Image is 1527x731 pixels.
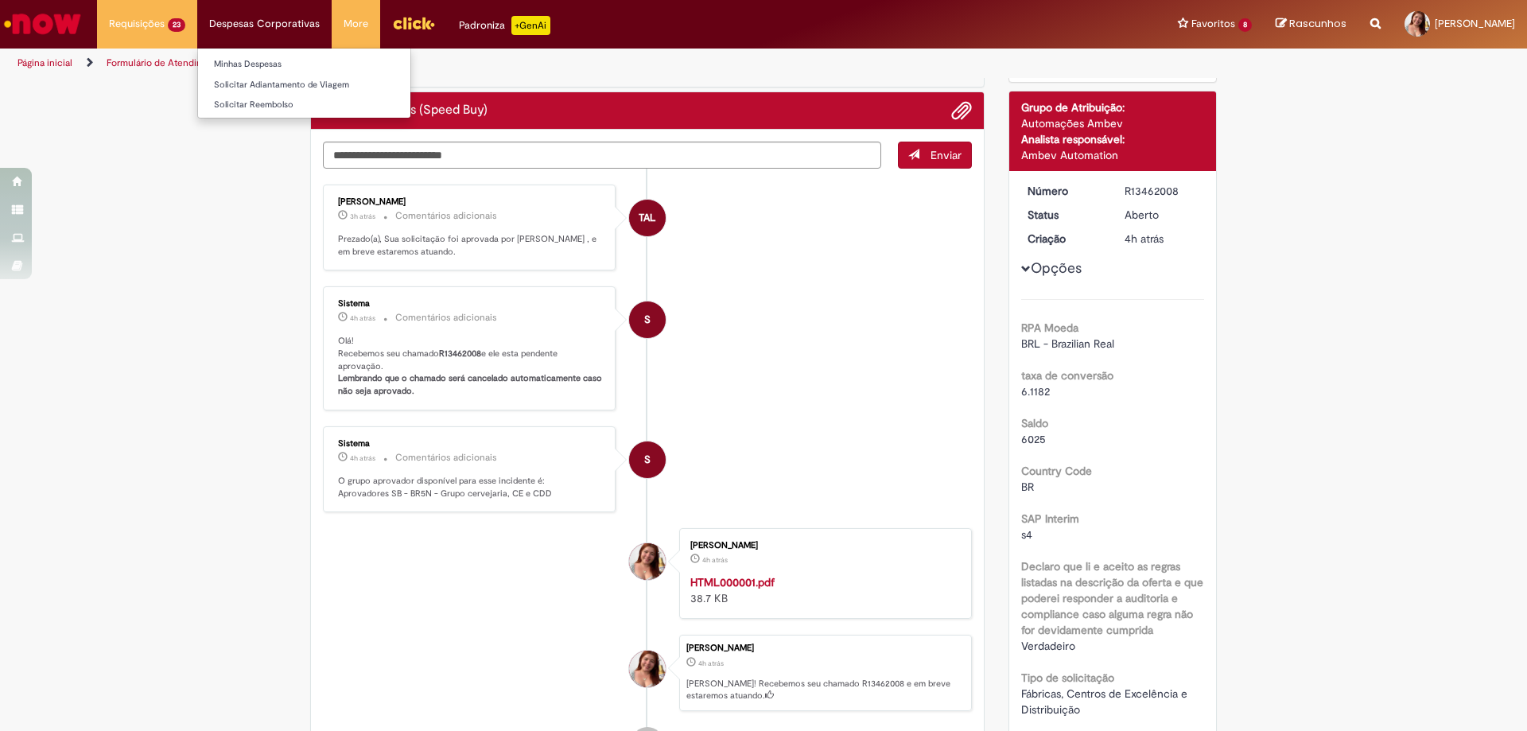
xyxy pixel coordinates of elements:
b: Declaro que li e aceito as regras listadas na descrição da oferta e que poderei responder a audit... [1021,559,1203,637]
time: 29/08/2025 11:49:43 [702,555,728,565]
span: 4h atrás [350,313,375,323]
div: [PERSON_NAME] [690,541,955,550]
b: Tipo de solicitação [1021,671,1114,685]
span: Fábricas, Centros de Excelência e Distribuição [1021,686,1191,717]
span: S [644,441,651,479]
span: Enviar [931,148,962,162]
div: System [629,301,666,338]
b: R13462008 [439,348,481,360]
img: click_logo_yellow_360x200.png [392,11,435,35]
div: Automações Ambev [1021,115,1205,131]
span: S [644,301,651,339]
div: Thais Alves Lima Reis [629,200,666,236]
p: Olá! Recebemos seu chamado e ele esta pendente aprovação. [338,335,603,398]
li: Taissa Giovanna Melquiades Soares [323,635,972,711]
ul: Trilhas de página [12,49,1006,78]
div: Sistema [338,299,603,309]
b: taxa de conversão [1021,368,1113,383]
img: ServiceNow [2,8,84,40]
span: Requisições [109,16,165,32]
span: s4 [1021,527,1032,542]
span: Despesas Corporativas [209,16,320,32]
span: 6025 [1021,432,1046,446]
ul: Despesas Corporativas [197,48,411,119]
span: Rascunhos [1289,16,1346,31]
p: Prezado(a), Sua solicitação foi aprovada por [PERSON_NAME] , e em breve estaremos atuando. [338,233,603,258]
button: Adicionar anexos [951,100,972,121]
span: More [344,16,368,32]
b: Lembrando que o chamado será cancelado automaticamente caso não seja aprovado. [338,372,604,397]
span: 8 [1238,18,1252,32]
span: 4h atrás [1125,231,1164,246]
dt: Número [1016,183,1113,199]
div: Taissa Giovanna Melquiades Soares [629,543,666,580]
span: BRL - Brazilian Real [1021,336,1114,351]
span: Verdadeiro [1021,639,1075,653]
b: SAP Interim [1021,511,1079,526]
time: 29/08/2025 11:49:49 [698,659,724,668]
time: 29/08/2025 11:49:57 [350,453,375,463]
div: Grupo de Atribuição: [1021,99,1205,115]
a: Solicitar Adiantamento de Viagem [198,76,410,94]
div: [PERSON_NAME] [338,197,603,207]
div: Aberto [1125,207,1199,223]
b: RPA Moeda [1021,321,1078,335]
a: Página inicial [17,56,72,69]
p: +GenAi [511,16,550,35]
div: 29/08/2025 11:49:49 [1125,231,1199,247]
span: 4h atrás [698,659,724,668]
time: 29/08/2025 12:49:25 [350,212,375,221]
span: 4h atrás [702,555,728,565]
a: Rascunhos [1276,17,1346,32]
a: Solicitar Reembolso [198,96,410,114]
b: Saldo [1021,416,1048,430]
div: Ambev Automation [1021,147,1205,163]
p: O grupo aprovador disponível para esse incidente é: Aprovadores SB - BR5N - Grupo cervejaria, CE ... [338,475,603,500]
div: Sistema [338,439,603,449]
span: BR [1021,480,1034,494]
a: Minhas Despesas [198,56,410,73]
div: 38.7 KB [690,574,955,606]
span: TAL [639,199,655,237]
time: 29/08/2025 11:49:49 [1125,231,1164,246]
span: [PERSON_NAME] [1435,17,1515,30]
div: Taissa Giovanna Melquiades Soares [629,651,666,687]
div: Analista responsável: [1021,131,1205,147]
p: [PERSON_NAME]! Recebemos seu chamado R13462008 e em breve estaremos atuando. [686,678,963,702]
span: 23 [168,18,185,32]
dt: Criação [1016,231,1113,247]
textarea: Digite sua mensagem aqui... [323,142,881,169]
button: Enviar [898,142,972,169]
a: HTML000001.pdf [690,575,775,589]
div: [PERSON_NAME] [686,644,963,653]
div: System [629,441,666,478]
small: Comentários adicionais [395,451,497,465]
span: 6.1182 [1021,384,1050,399]
a: Formulário de Atendimento [107,56,224,69]
div: R13462008 [1125,183,1199,199]
div: Padroniza [459,16,550,35]
dt: Status [1016,207,1113,223]
span: 3h atrás [350,212,375,221]
span: Favoritos [1191,16,1235,32]
small: Comentários adicionais [395,209,497,223]
b: Country Code [1021,464,1092,478]
small: Comentários adicionais [395,311,497,325]
span: 4h atrás [350,453,375,463]
time: 29/08/2025 11:50:00 [350,313,375,323]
